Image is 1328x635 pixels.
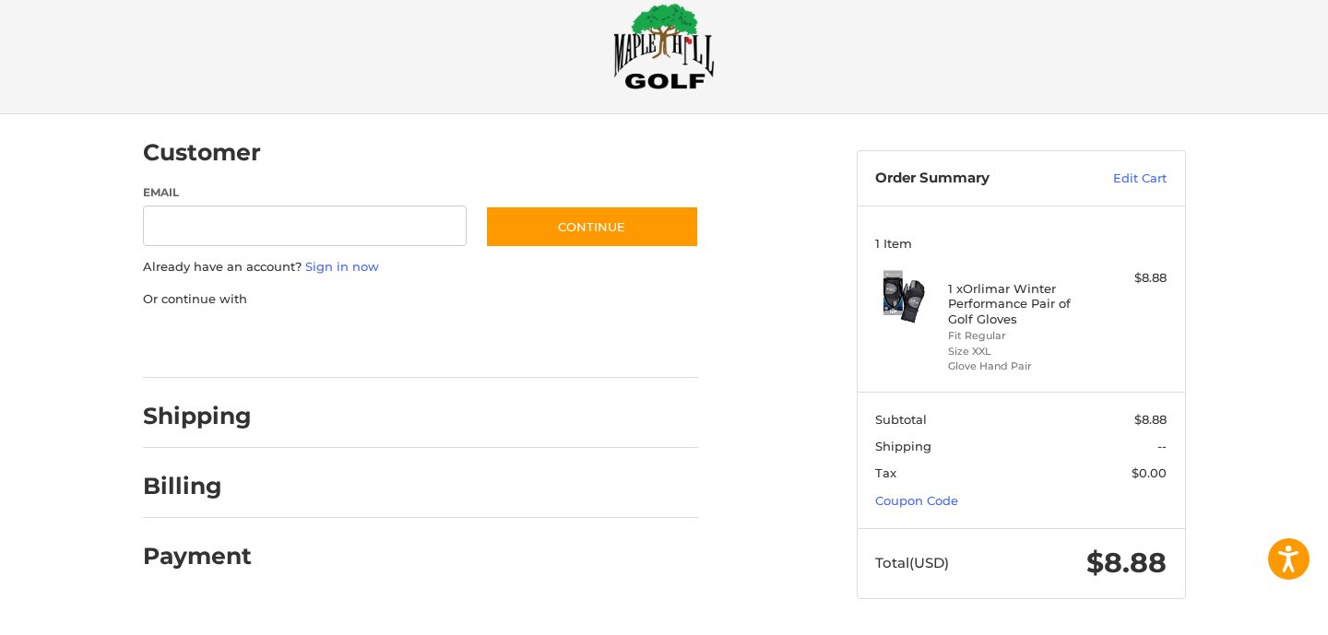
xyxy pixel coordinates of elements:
h2: Shipping [143,402,252,430]
h2: Billing [143,472,251,500]
iframe: PayPal-paypal [136,326,275,359]
li: Fit Regular [948,328,1089,344]
h2: Payment [143,542,252,570]
h3: Order Summary [875,170,1073,188]
a: Sign in now [305,259,379,274]
a: Coupon Code [875,493,958,508]
p: Already have an account? [143,258,699,276]
li: Size XXL [948,344,1089,359]
span: Tax [875,465,896,480]
label: Email [143,184,468,201]
h3: 1 Item [875,236,1167,251]
span: Total (USD) [875,554,949,571]
span: $8.88 [1086,546,1167,580]
span: Subtotal [875,412,927,427]
h4: 1 x Orlimar Winter Performance Pair of Golf Gloves [948,281,1089,326]
li: Glove Hand Pair [948,359,1089,374]
h2: Customer [143,138,261,167]
iframe: PayPal-venmo [449,326,587,359]
p: Or continue with [143,290,699,309]
iframe: PayPal-paylater [293,326,432,359]
span: $0.00 [1132,465,1167,480]
div: $8.88 [1094,269,1167,288]
span: $8.88 [1134,412,1167,427]
a: Edit Cart [1073,170,1167,188]
button: Continue [485,206,699,248]
span: -- [1157,439,1167,453]
img: Maple Hill Golf [613,3,715,89]
span: Shipping [875,439,931,453]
